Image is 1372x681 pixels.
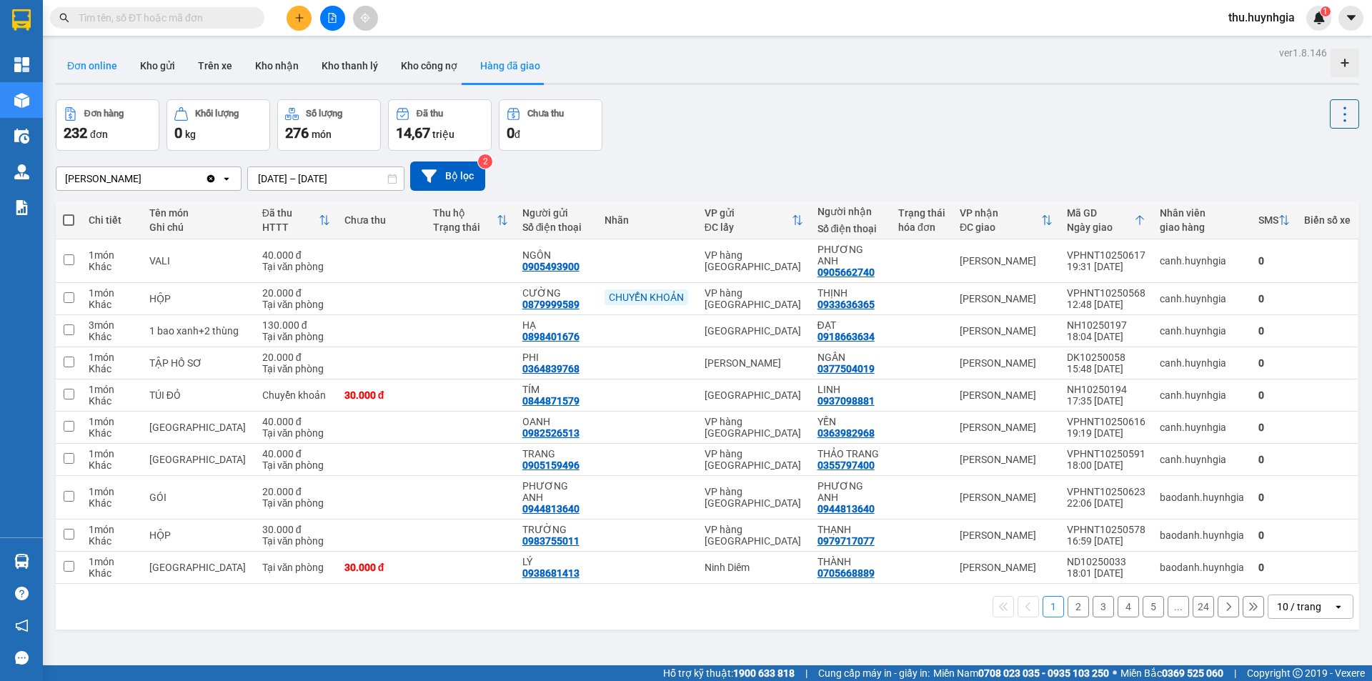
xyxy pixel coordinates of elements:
[1217,9,1306,26] span: thu.huynhgia
[432,129,454,140] span: triệu
[1067,261,1145,272] div: 19:31 [DATE]
[89,249,135,261] div: 1 món
[1160,255,1244,267] div: canh.huynhgia
[1067,384,1145,395] div: NH10250194
[306,109,342,119] div: Số lượng
[817,244,884,267] div: PHƯƠNG ANH
[1160,325,1244,337] div: canh.huynhgia
[1258,255,1290,267] div: 0
[817,556,884,567] div: THÀNH
[149,325,248,337] div: 1 bao xanh+2 thùng
[1160,530,1244,541] div: baodanh.huynhgia
[14,164,29,179] img: warehouse-icon
[705,562,803,573] div: Ninh Diêm
[262,427,330,439] div: Tại văn phòng
[522,222,590,233] div: Số điện thoại
[522,448,590,459] div: TRANG
[262,261,330,272] div: Tại văn phòng
[1160,492,1244,503] div: baodanh.huynhgia
[1345,11,1358,24] span: caret-down
[960,562,1053,573] div: [PERSON_NAME]
[149,562,248,573] div: TX
[1321,6,1331,16] sup: 1
[1067,287,1145,299] div: VPHNT10250568
[1258,530,1290,541] div: 0
[522,416,590,427] div: OANH
[499,99,602,151] button: Chưa thu0đ
[187,49,244,83] button: Trên xe
[248,167,404,190] input: Select a date range.
[522,535,580,547] div: 0983755011
[59,13,69,23] span: search
[705,389,803,401] div: [GEOGRAPHIC_DATA]
[285,124,309,141] span: 276
[353,6,378,31] button: aim
[84,109,124,119] div: Đơn hàng
[262,222,319,233] div: HTTT
[1120,665,1223,681] span: Miền Bắc
[262,352,330,363] div: 20.000 đ
[344,214,419,226] div: Chưa thu
[1258,357,1290,369] div: 0
[1258,492,1290,503] div: 0
[89,363,135,374] div: Khác
[817,459,875,471] div: 0355797400
[14,93,29,108] img: warehouse-icon
[426,202,515,239] th: Toggle SortBy
[327,13,337,23] span: file-add
[817,299,875,310] div: 0933636365
[389,49,469,83] button: Kho công nợ
[262,497,330,509] div: Tại văn phòng
[933,665,1109,681] span: Miền Nam
[705,287,803,310] div: VP hàng [GEOGRAPHIC_DATA]
[1251,202,1297,239] th: Toggle SortBy
[1067,567,1145,579] div: 18:01 [DATE]
[817,352,884,363] div: NGÂN
[1304,214,1351,226] div: Biển số xe
[433,222,497,233] div: Trạng thái
[320,6,345,31] button: file-add
[149,389,248,401] div: TÚI ĐỎ
[294,13,304,23] span: plus
[149,255,248,267] div: VALI
[1168,596,1189,617] button: ...
[1258,293,1290,304] div: 0
[1067,331,1145,342] div: 18:04 [DATE]
[478,154,492,169] sup: 2
[1258,454,1290,465] div: 0
[514,129,520,140] span: đ
[14,200,29,215] img: solution-icon
[312,129,332,140] span: món
[1067,352,1145,363] div: DK10250058
[388,99,492,151] button: Đã thu14,67 triệu
[262,459,330,471] div: Tại văn phòng
[310,49,389,83] button: Kho thanh lý
[89,427,135,439] div: Khác
[1333,601,1344,612] svg: open
[817,319,884,331] div: ĐẠT
[705,207,792,219] div: VP gửi
[262,249,330,261] div: 40.000 đ
[817,567,875,579] div: 0705668889
[89,395,135,407] div: Khác
[262,363,330,374] div: Tại văn phòng
[817,363,875,374] div: 0377504019
[89,261,135,272] div: Khác
[89,331,135,342] div: Khác
[817,206,884,217] div: Người nhận
[817,267,875,278] div: 0905662740
[817,331,875,342] div: 0918663634
[1067,207,1134,219] div: Mã GD
[522,261,580,272] div: 0905493900
[960,389,1053,401] div: [PERSON_NAME]
[960,530,1053,541] div: [PERSON_NAME]
[1113,670,1117,676] span: ⚪️
[1193,596,1214,617] button: 24
[89,535,135,547] div: Khác
[522,299,580,310] div: 0879999589
[960,325,1053,337] div: [PERSON_NAME]
[817,524,884,535] div: THẠNH
[817,384,884,395] div: LINH
[89,497,135,509] div: Khác
[1067,249,1145,261] div: VPHNT10250617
